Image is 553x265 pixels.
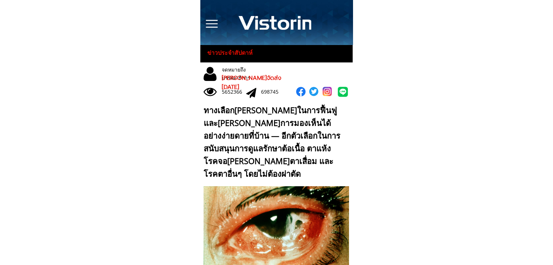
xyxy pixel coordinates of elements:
span: [PERSON_NAME]จัดส่ง [DATE] [222,74,281,92]
div: 698745 [261,88,285,96]
div: 5652366 [222,88,246,96]
div: ทางเลือก[PERSON_NAME]ในการฟื้นฟูและ[PERSON_NAME]การมองเห็นได้อย่างง่ายดายที่บ้าน — อีกตัวเลือกในก... [204,104,346,180]
h3: ข่าวประจำสัปดาห์ [207,48,259,58]
div: จดหมายถึงบรรณาธิการ [222,66,274,82]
